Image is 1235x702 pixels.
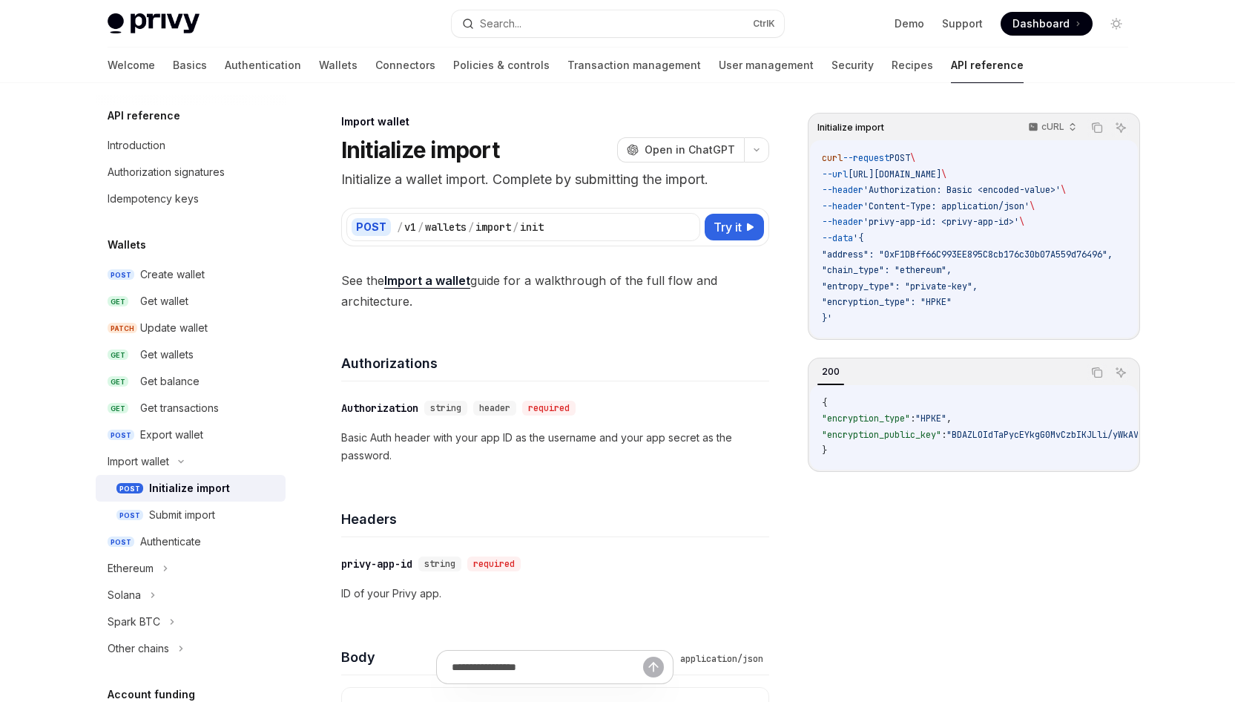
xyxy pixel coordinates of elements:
div: Authorization [341,401,418,416]
button: Copy the contents from the code block [1087,118,1107,137]
div: Get balance [140,373,200,390]
div: 200 [817,363,844,381]
a: Demo [895,16,924,31]
a: PATCHUpdate wallet [96,315,286,341]
span: : [941,429,946,441]
button: Try it [705,214,764,240]
div: required [522,401,576,416]
span: GET [108,403,128,414]
button: Ask AI [1111,363,1130,382]
span: 'Authorization: Basic <encoded-value>' [863,184,1061,196]
a: GETGet transactions [96,395,286,421]
span: POST [889,152,910,164]
span: '{ [853,232,863,244]
a: Authentication [225,47,301,83]
a: User management [719,47,814,83]
a: Transaction management [567,47,701,83]
span: "chain_type": "ethereum", [822,264,952,276]
span: Dashboard [1012,16,1070,31]
button: Ask AI [1111,118,1130,137]
button: cURL [1020,115,1083,140]
div: Authorization signatures [108,163,225,181]
a: Dashboard [1001,12,1093,36]
div: Create wallet [140,266,205,283]
p: Basic Auth header with your app ID as the username and your app secret as the password. [341,429,769,465]
span: \ [941,168,946,180]
span: "entropy_type": "private-key", [822,281,978,292]
h5: API reference [108,107,180,125]
span: 'privy-app-id: <privy-app-id>' [863,216,1019,228]
a: POSTExport wallet [96,421,286,448]
a: Authorization signatures [96,159,286,186]
div: Export wallet [140,426,203,444]
span: --header [822,200,863,212]
span: POST [116,510,143,521]
span: curl [822,152,843,164]
p: cURL [1041,121,1064,133]
div: POST [352,218,391,236]
div: Introduction [108,137,165,154]
div: Get wallet [140,292,188,310]
div: Get transactions [140,399,219,417]
a: GETGet wallets [96,341,286,368]
div: v1 [404,220,416,234]
span: string [424,558,455,570]
a: Connectors [375,47,435,83]
div: Spark BTC [108,613,160,631]
span: POST [108,269,134,281]
a: POSTSubmit import [96,502,286,528]
span: "encryption_type": "HPKE" [822,296,952,308]
span: --header [822,216,863,228]
span: GET [108,350,128,361]
div: Solana [108,586,141,604]
span: See the guide for a walkthrough of the full flow and architecture. [341,270,769,312]
a: Introduction [96,132,286,159]
span: Initialize import [817,122,884,134]
span: \ [1061,184,1066,196]
span: PATCH [108,323,137,334]
button: Toggle dark mode [1104,12,1128,36]
h1: Initialize import [341,137,499,163]
p: ID of your Privy app. [341,585,769,603]
a: Idempotency keys [96,186,286,212]
span: \ [1030,200,1035,212]
button: Open in ChatGPT [617,137,744,163]
span: --data [822,232,853,244]
a: POSTInitialize import [96,475,286,502]
div: / [468,220,474,234]
span: "address": "0xF1DBff66C993EE895C8cb176c30b07A559d76496", [822,249,1113,260]
div: required [467,557,521,571]
div: Authenticate [140,533,201,551]
div: Import wallet [108,453,169,470]
div: import [475,220,511,234]
span: \ [1019,216,1024,228]
span: Ctrl K [753,18,775,30]
img: light logo [108,13,200,34]
span: POST [108,430,134,441]
span: Try it [714,218,742,236]
span: "encryption_public_key" [822,429,941,441]
span: [URL][DOMAIN_NAME] [848,168,941,180]
h5: Wallets [108,236,146,254]
span: "encryption_type" [822,413,910,424]
span: --header [822,184,863,196]
a: Welcome [108,47,155,83]
a: Security [831,47,874,83]
a: Import a wallet [384,273,470,289]
button: Search...CtrlK [452,10,784,37]
button: Send message [643,657,664,678]
a: POSTCreate wallet [96,261,286,288]
a: Recipes [892,47,933,83]
span: "HPKE" [915,413,946,424]
span: string [430,402,461,414]
div: privy-app-id [341,557,412,571]
span: --url [822,168,848,180]
span: Open in ChatGPT [645,142,735,157]
div: wallets [425,220,467,234]
span: : [910,413,915,424]
a: Support [942,16,983,31]
span: }' [822,312,832,324]
h4: Authorizations [341,353,769,373]
a: Basics [173,47,207,83]
a: POSTAuthenticate [96,528,286,555]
